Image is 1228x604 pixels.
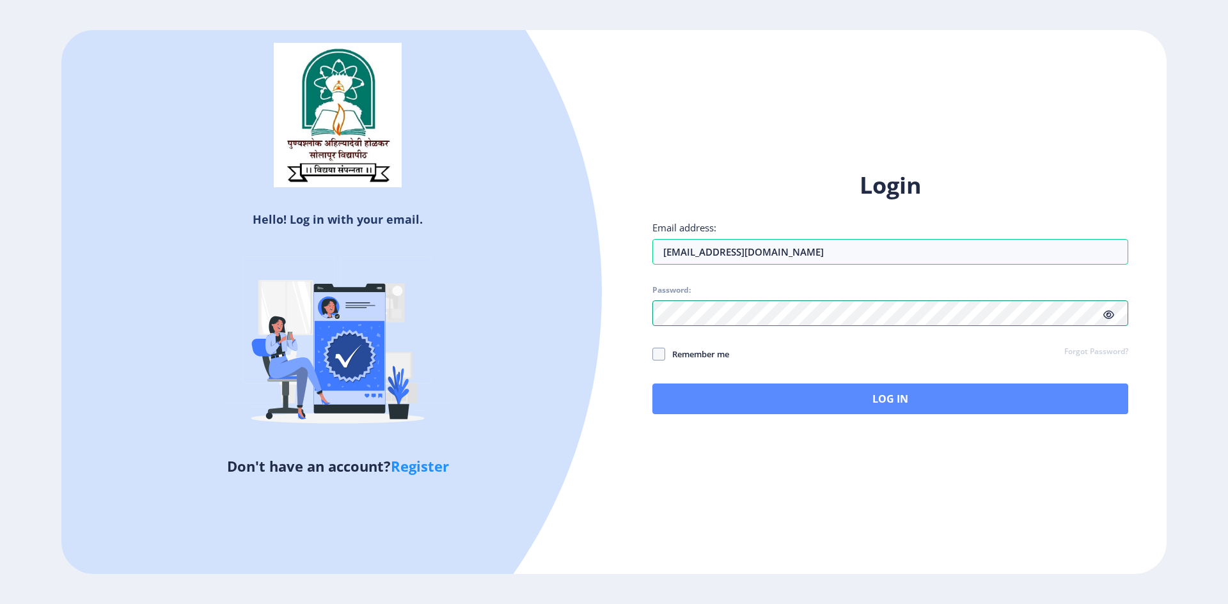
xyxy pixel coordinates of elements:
[652,170,1128,201] h1: Login
[665,346,729,362] span: Remember me
[652,221,716,234] label: Email address:
[1064,346,1128,358] a: Forgot Password?
[71,456,604,476] h5: Don't have an account?
[391,456,449,476] a: Register
[652,239,1128,265] input: Email address
[652,285,691,295] label: Password:
[274,43,402,187] img: sulogo.png
[652,383,1128,414] button: Log In
[226,232,450,456] img: Verified-rafiki.svg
